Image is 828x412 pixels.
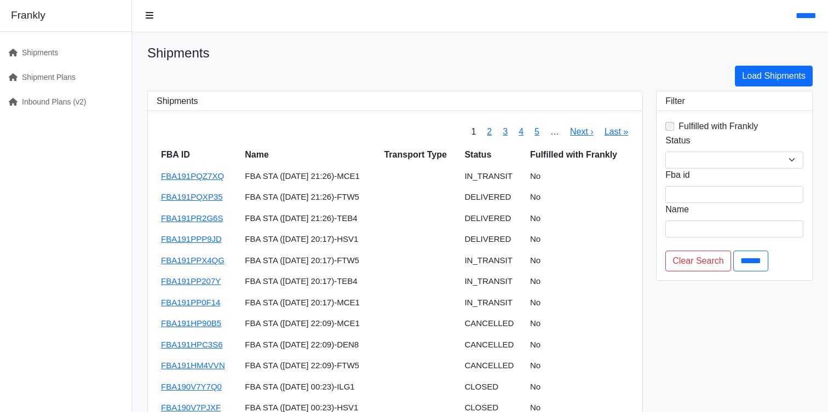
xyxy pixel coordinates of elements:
[679,120,758,133] label: Fulfilled with Frankly
[460,292,525,314] td: IN_TRANSIT
[526,334,634,356] td: No
[161,256,225,265] a: FBA191PPX4QG
[465,120,481,144] span: 1
[161,298,220,307] a: FBA191PP0F14
[526,166,634,187] td: No
[665,134,690,147] label: Status
[161,318,221,328] a: FBA191HP90B5
[534,127,539,136] a: 5
[526,292,634,314] td: No
[545,120,565,144] span: …
[605,127,629,136] a: Last »
[161,340,223,349] a: FBA191HPC3S6
[161,276,221,286] a: FBA191PP207Y
[487,127,492,136] a: 2
[157,144,240,166] th: FBA ID
[465,120,634,144] nav: pager
[526,376,634,398] td: No
[460,376,525,398] td: CLOSED
[240,229,380,250] td: FBA STA ([DATE] 20:17)-HSV1
[460,355,525,376] td: CANCELLED
[460,144,525,166] th: Status
[526,313,634,334] td: No
[161,171,224,181] a: FBA191PQZ7XQ
[665,251,731,271] a: Clear Search
[665,203,689,216] label: Name
[503,127,508,136] a: 3
[157,96,634,106] h3: Shipments
[665,169,689,182] label: Fba id
[240,313,380,334] td: FBA STA ([DATE] 22:09)-MCE1
[460,166,525,187] td: IN_TRANSIT
[460,250,525,271] td: IN_TRANSIT
[240,355,380,376] td: FBA STA ([DATE] 22:09)-FTW5
[526,208,634,229] td: No
[161,403,221,412] a: FBA190V7PJXF
[240,187,380,208] td: FBA STA ([DATE] 21:26)-FTW5
[526,271,634,292] td: No
[526,355,634,376] td: No
[240,166,380,187] td: FBA STA ([DATE] 21:26)-MCE1
[519,127,524,136] a: 4
[161,382,222,391] a: FBA190V7Y7Q0
[460,334,525,356] td: CANCELLED
[240,208,380,229] td: FBA STA ([DATE] 21:26)-TEB4
[147,45,813,61] h1: Shipments
[460,271,525,292] td: IN_TRANSIT
[161,234,222,243] a: FBA191PPP9JD
[735,66,813,86] a: Load Shipments
[665,96,803,106] h3: Filter
[460,187,525,208] td: DELIVERED
[526,229,634,250] td: No
[526,187,634,208] td: No
[240,271,380,292] td: FBA STA ([DATE] 20:17)-TEB4
[240,292,380,314] td: FBA STA ([DATE] 20:17)-MCE1
[460,229,525,250] td: DELIVERED
[526,144,634,166] th: Fulfilled with Frankly
[161,361,225,370] a: FBA191HM4VVN
[240,334,380,356] td: FBA STA ([DATE] 22:09)-DEN8
[526,250,634,271] td: No
[240,250,380,271] td: FBA STA ([DATE] 20:17)-FTW5
[460,313,525,334] td: CANCELLED
[240,144,380,166] th: Name
[380,144,460,166] th: Transport Type
[161,213,223,223] a: FBA191PR2G6S
[570,127,594,136] a: Next ›
[240,376,380,398] td: FBA STA ([DATE] 00:23)-ILG1
[460,208,525,229] td: DELIVERED
[161,192,223,201] a: FBA191PQXP35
